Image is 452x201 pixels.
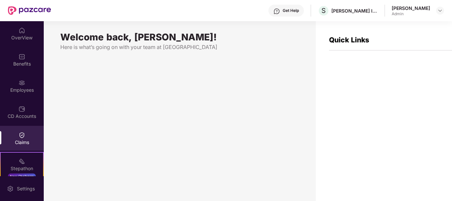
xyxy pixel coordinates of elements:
[8,174,36,179] div: New Challenge
[19,53,25,60] img: svg+xml;base64,PHN2ZyBpZD0iQmVuZWZpdHMiIHhtbG5zPSJodHRwOi8vd3d3LnczLm9yZy8yMDAwL3N2ZyIgd2lkdGg9Ij...
[8,6,51,15] img: New Pazcare Logo
[321,7,326,15] span: S
[60,43,303,51] div: Here is what’s going on with your team at [GEOGRAPHIC_DATA]
[273,8,280,15] img: svg+xml;base64,PHN2ZyBpZD0iSGVscC0zMngzMiIgeG1sbnM9Imh0dHA6Ly93d3cudzMub3JnLzIwMDAvc3ZnIiB3aWR0aD...
[15,185,37,192] div: Settings
[19,158,25,165] img: svg+xml;base64,PHN2ZyB4bWxucz0iaHR0cDovL3d3dy53My5vcmcvMjAwMC9zdmciIHdpZHRoPSIyMSIgaGVpZ2h0PSIyMC...
[437,8,443,13] img: svg+xml;base64,PHN2ZyBpZD0iRHJvcGRvd24tMzJ4MzIiIHhtbG5zPSJodHRwOi8vd3d3LnczLm9yZy8yMDAwL3N2ZyIgd2...
[19,106,25,112] img: svg+xml;base64,PHN2ZyBpZD0iQ0RfQWNjb3VudHMiIGRhdGEtbmFtZT0iQ0QgQWNjb3VudHMiIHhtbG5zPSJodHRwOi8vd3...
[19,132,25,138] img: svg+xml;base64,PHN2ZyBpZD0iQ2xhaW0iIHhtbG5zPSJodHRwOi8vd3d3LnczLm9yZy8yMDAwL3N2ZyIgd2lkdGg9IjIwIi...
[392,11,430,17] div: Admin
[331,8,378,14] div: [PERSON_NAME] INOTEC LIMITED
[19,79,25,86] img: svg+xml;base64,PHN2ZyBpZD0iRW1wbG95ZWVzIiB4bWxucz0iaHR0cDovL3d3dy53My5vcmcvMjAwMC9zdmciIHdpZHRoPS...
[7,185,14,192] img: svg+xml;base64,PHN2ZyBpZD0iU2V0dGluZy0yMHgyMCIgeG1sbnM9Imh0dHA6Ly93d3cudzMub3JnLzIwMDAvc3ZnIiB3aW...
[1,165,43,172] div: Stepathon
[329,36,369,44] span: Quick Links
[60,34,303,40] div: Welcome back, [PERSON_NAME]!
[392,5,430,11] div: [PERSON_NAME]
[283,8,299,13] div: Get Help
[19,27,25,34] img: svg+xml;base64,PHN2ZyBpZD0iSG9tZSIgeG1sbnM9Imh0dHA6Ly93d3cudzMub3JnLzIwMDAvc3ZnIiB3aWR0aD0iMjAiIG...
